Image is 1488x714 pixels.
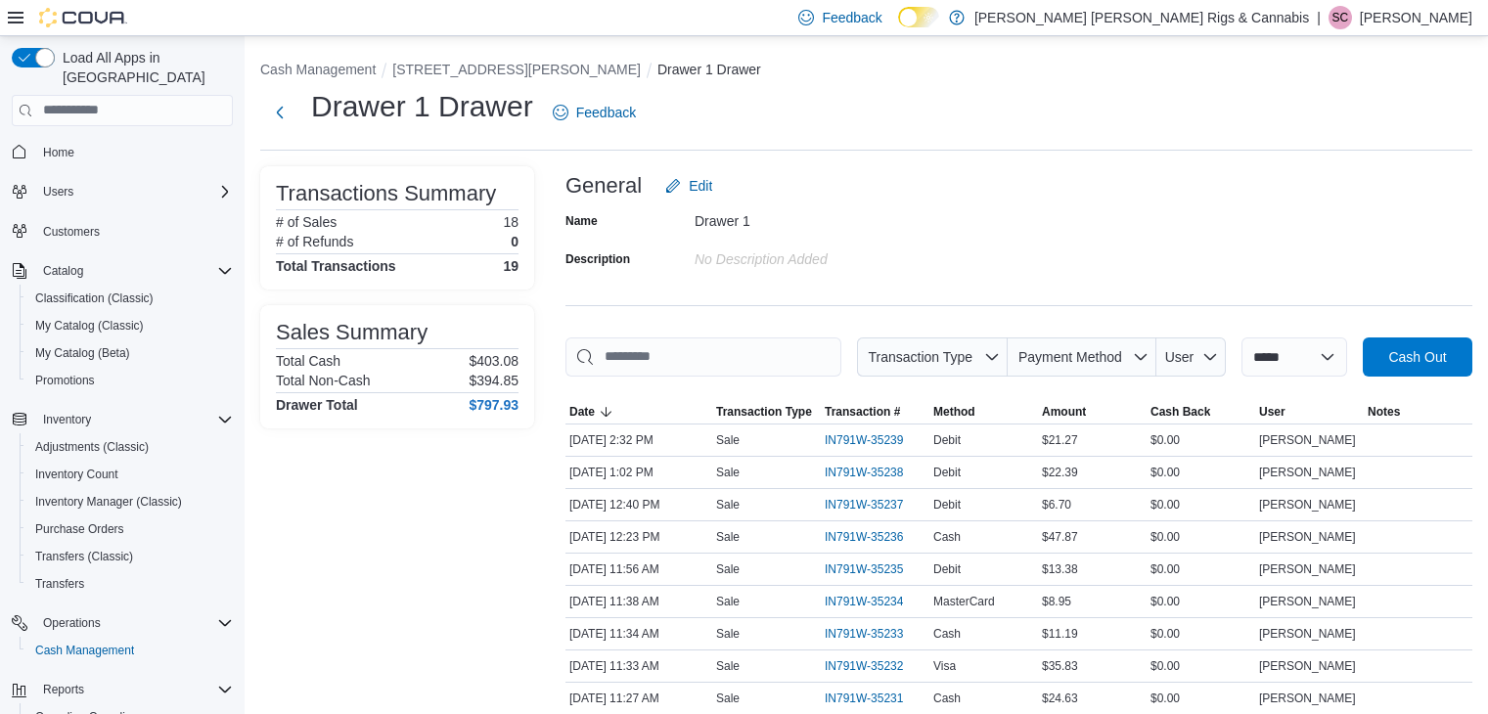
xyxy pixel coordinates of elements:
span: IN791W-35235 [825,561,903,577]
span: Inventory Manager (Classic) [27,490,233,513]
a: Feedback [545,93,644,132]
div: $0.00 [1147,428,1255,452]
button: Home [4,138,241,166]
span: Notes [1368,404,1400,420]
span: Transaction Type [868,349,972,365]
button: Cash Back [1147,400,1255,424]
span: Method [933,404,975,420]
button: Method [929,400,1038,424]
button: Next [260,93,299,132]
button: Transfers [20,570,241,598]
span: Cash [933,691,961,706]
p: Sale [716,626,740,642]
p: [PERSON_NAME] [1360,6,1472,29]
span: SC [1332,6,1349,29]
span: [PERSON_NAME] [1259,691,1356,706]
span: $8.95 [1042,594,1071,609]
div: $0.00 [1147,461,1255,484]
button: Transaction Type [712,400,821,424]
nav: An example of EuiBreadcrumbs [260,60,1472,83]
span: Purchase Orders [27,517,233,541]
div: [DATE] 11:38 AM [565,590,712,613]
div: [DATE] 2:32 PM [565,428,712,452]
img: Cova [39,8,127,27]
span: Home [43,145,74,160]
span: Debit [933,561,961,577]
p: Sale [716,691,740,706]
button: User [1156,337,1226,377]
span: IN791W-35233 [825,626,903,642]
span: $47.87 [1042,529,1078,545]
span: IN791W-35239 [825,432,903,448]
span: Cash Management [35,643,134,658]
a: Transfers (Classic) [27,545,141,568]
button: Transfers (Classic) [20,543,241,570]
label: Name [565,213,598,229]
button: User [1255,400,1364,424]
p: 0 [511,234,519,249]
button: IN791W-35239 [825,428,923,452]
span: Debit [933,497,961,513]
div: $0.00 [1147,525,1255,549]
a: Purchase Orders [27,517,132,541]
span: $13.38 [1042,561,1078,577]
span: MasterCard [933,594,995,609]
a: My Catalog (Beta) [27,341,138,365]
div: $0.00 [1147,687,1255,710]
a: Promotions [27,369,103,392]
div: $0.00 [1147,590,1255,613]
span: $35.83 [1042,658,1078,674]
span: Cash [933,529,961,545]
button: Drawer 1 Drawer [657,62,761,77]
button: My Catalog (Beta) [20,339,241,367]
h4: Drawer Total [276,397,358,413]
button: My Catalog (Classic) [20,312,241,339]
span: Customers [35,219,233,244]
span: Reports [43,682,84,697]
span: Edit [689,176,712,196]
button: IN791W-35238 [825,461,923,484]
button: Users [4,178,241,205]
span: Transfers [27,572,233,596]
span: IN791W-35234 [825,594,903,609]
input: This is a search bar. As you type, the results lower in the page will automatically filter. [565,337,841,377]
span: IN791W-35231 [825,691,903,706]
span: [PERSON_NAME] [1259,432,1356,448]
button: Catalog [35,259,91,283]
button: Promotions [20,367,241,394]
div: $0.00 [1147,654,1255,678]
span: IN791W-35236 [825,529,903,545]
span: [PERSON_NAME] [1259,529,1356,545]
span: Catalog [43,263,83,279]
a: Classification (Classic) [27,287,161,310]
span: Transaction # [825,404,900,420]
p: Sale [716,594,740,609]
span: IN791W-35237 [825,497,903,513]
span: [PERSON_NAME] [1259,465,1356,480]
a: Home [35,141,82,164]
span: Inventory Manager (Classic) [35,494,182,510]
span: Cash Out [1388,347,1446,367]
span: My Catalog (Classic) [27,314,233,337]
span: $6.70 [1042,497,1071,513]
h4: Total Transactions [276,258,396,274]
p: Sale [716,432,740,448]
p: Sale [716,529,740,545]
span: [PERSON_NAME] [1259,561,1356,577]
h3: General [565,174,642,198]
a: My Catalog (Classic) [27,314,152,337]
span: Feedback [576,103,636,122]
h3: Transactions Summary [276,182,496,205]
p: Sale [716,561,740,577]
p: Sale [716,465,740,480]
h4: 19 [503,258,519,274]
h6: # of Refunds [276,234,353,249]
button: Classification (Classic) [20,285,241,312]
span: Amount [1042,404,1086,420]
a: Customers [35,220,108,244]
span: $11.19 [1042,626,1078,642]
span: Catalog [35,259,233,283]
div: [DATE] 1:02 PM [565,461,712,484]
button: Inventory Manager (Classic) [20,488,241,515]
span: My Catalog (Classic) [35,318,144,334]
